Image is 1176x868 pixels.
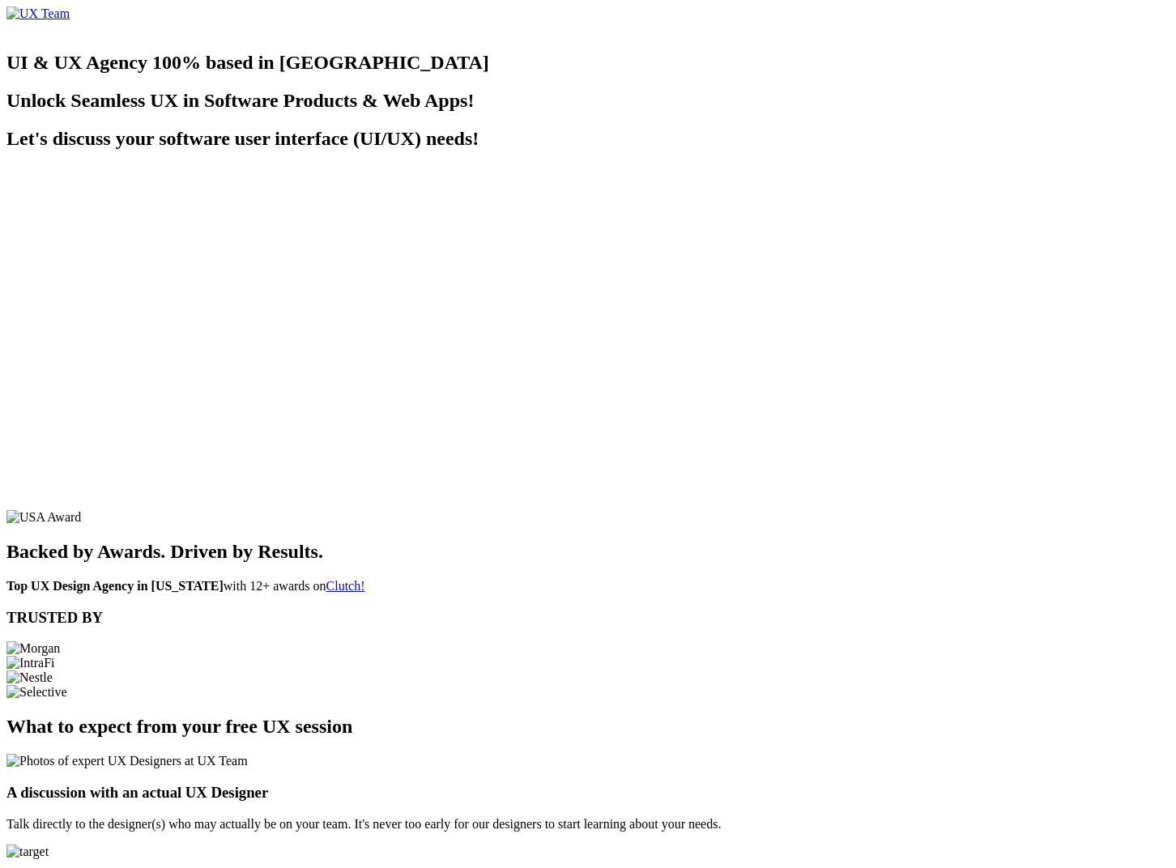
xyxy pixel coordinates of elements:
a: Clutch! [326,579,365,593]
p: with 12+ awards on [6,579,1170,594]
h2: Backed by Awards. Driven by Results. [6,541,1170,563]
strong: Top UX Design Agency in [US_STATE] [6,579,224,593]
img: Selective [6,685,67,700]
h2: Let's discuss your software user interface (UI/UX) needs! [6,128,1170,150]
iframe: Form 0 [6,166,1170,511]
img: IntraFi [6,656,55,670]
h2: What to expect from your free UX session [6,716,1170,738]
h3: A discussion with an actual UX Designer [6,784,1170,802]
img: Photos of expert UX Designers at UX Team [6,754,248,768]
img: UX Team [6,6,70,21]
img: Morgan [6,641,60,656]
h3: TRUSTED BY [6,609,1170,627]
h1: UI & UX Agency 100% based in [GEOGRAPHIC_DATA] [6,52,1170,74]
img: target [6,845,49,859]
img: Nestle [6,670,53,685]
h2: Unlock Seamless UX in Software Products & Web Apps! [6,90,1170,112]
p: Talk directly to the designer(s) who may actually be on your team. It's never too early for our d... [6,817,1170,832]
img: USA Award [6,510,81,525]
